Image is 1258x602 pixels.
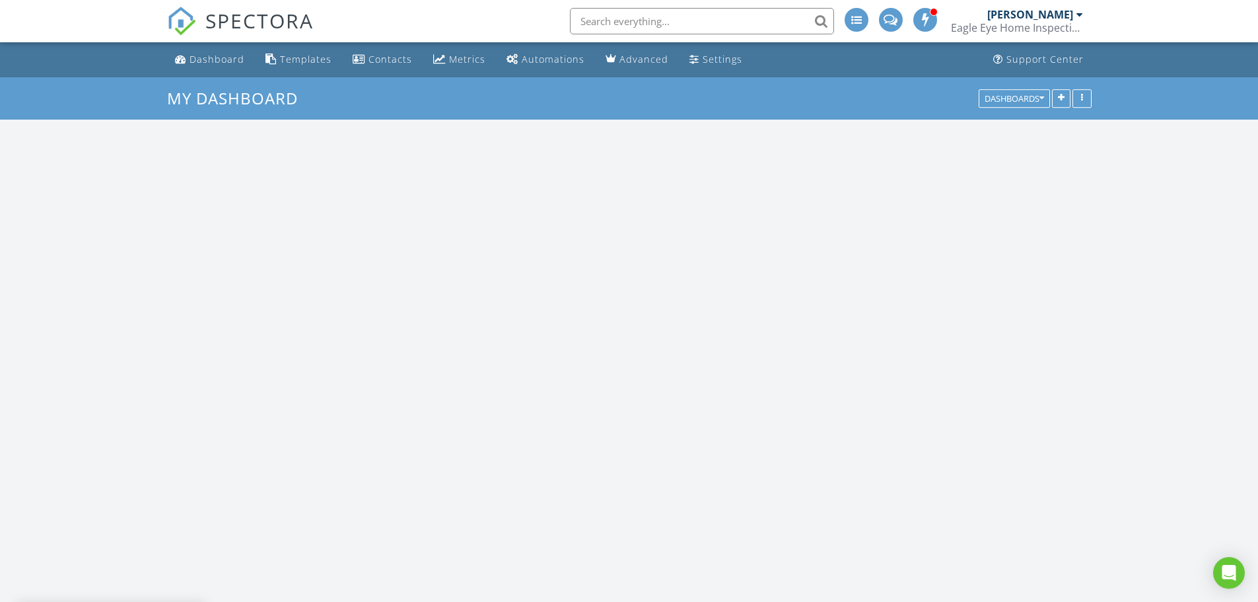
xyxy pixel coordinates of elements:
[347,48,417,72] a: Contacts
[985,94,1044,103] div: Dashboards
[449,53,485,65] div: Metrics
[428,48,491,72] a: Metrics
[951,21,1083,34] div: Eagle Eye Home Inspection
[1213,557,1245,589] div: Open Intercom Messenger
[190,53,244,65] div: Dashboard
[684,48,748,72] a: Settings
[205,7,314,34] span: SPECTORA
[979,89,1050,108] button: Dashboards
[600,48,674,72] a: Advanced
[280,53,332,65] div: Templates
[167,87,309,109] a: My Dashboard
[170,48,250,72] a: Dashboard
[167,7,196,36] img: The Best Home Inspection Software - Spectora
[260,48,337,72] a: Templates
[619,53,668,65] div: Advanced
[703,53,742,65] div: Settings
[570,8,834,34] input: Search everything...
[988,48,1089,72] a: Support Center
[501,48,590,72] a: Automations (Advanced)
[368,53,412,65] div: Contacts
[1006,53,1084,65] div: Support Center
[522,53,584,65] div: Automations
[987,8,1073,21] div: [PERSON_NAME]
[167,18,314,46] a: SPECTORA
